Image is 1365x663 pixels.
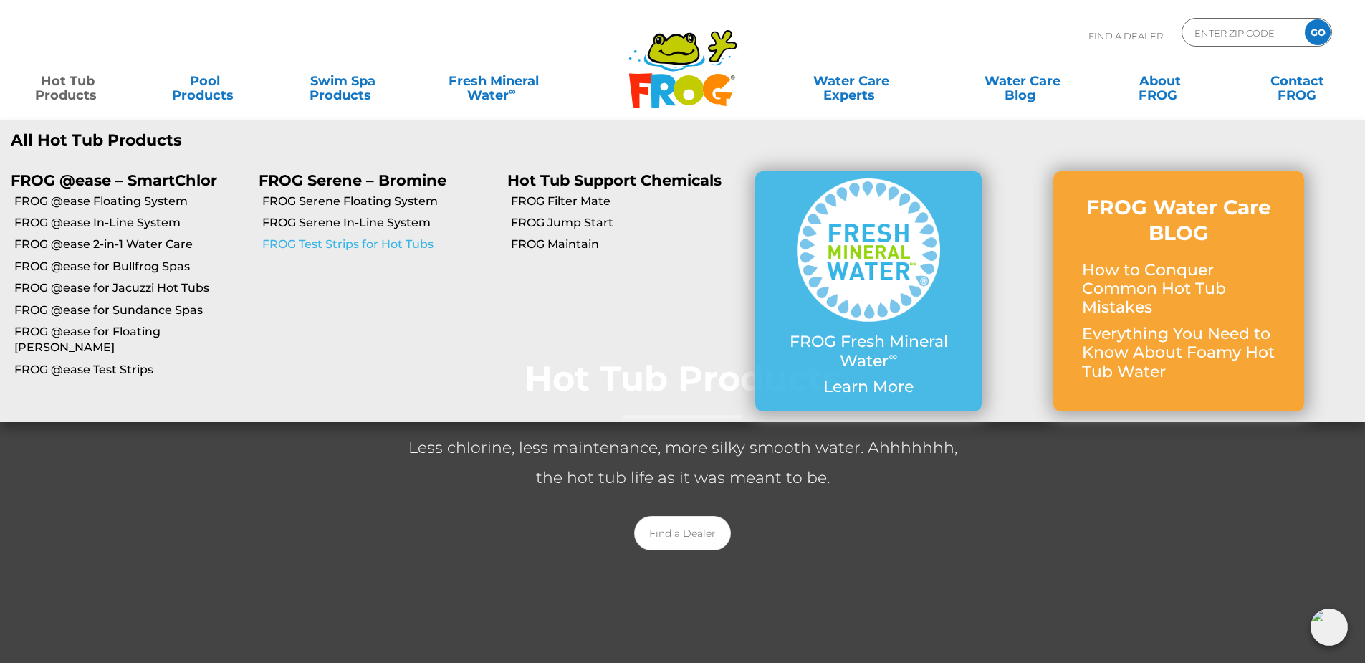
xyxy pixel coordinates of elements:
[14,215,248,231] a: FROG @ease In-Line System
[14,362,248,378] a: FROG @ease Test Strips
[1082,194,1275,388] a: FROG Water Care BLOG How to Conquer Common Hot Tub Mistakes Everything You Need to Know About Foa...
[784,333,953,371] p: FROG Fresh Mineral Water
[511,237,744,252] a: FROG Maintain
[262,215,496,231] a: FROG Serene In-Line System
[1305,19,1331,45] input: GO
[289,67,396,95] a: Swim SpaProducts
[1193,22,1290,43] input: Zip Code Form
[1244,67,1351,95] a: ContactFROG
[509,85,516,97] sup: ∞
[11,131,672,150] a: All Hot Tub Products
[634,516,731,550] a: Find a Dealer
[1082,261,1275,318] p: How to Conquer Common Hot Tub Mistakes
[784,378,953,396] p: Learn More
[1082,194,1275,247] h3: FROG Water Care BLOG
[765,67,938,95] a: Water CareExperts
[262,194,496,209] a: FROG Serene Floating System
[396,433,969,493] p: Less chlorine, less maintenance, more silky smooth water. Ahhhhhhh, the hot tub life as it was me...
[14,324,248,356] a: FROG @ease for Floating [PERSON_NAME]
[1106,67,1213,95] a: AboutFROG
[14,280,248,296] a: FROG @ease for Jacuzzi Hot Tubs
[14,194,248,209] a: FROG @ease Floating System
[262,237,496,252] a: FROG Test Strips for Hot Tubs
[426,67,560,95] a: Fresh MineralWater∞
[511,215,744,231] a: FROG Jump Start
[11,171,237,189] p: FROG @ease – SmartChlor
[507,171,734,189] p: Hot Tub Support Chemicals
[784,178,953,404] a: FROG Fresh Mineral Water∞ Learn More
[1082,325,1275,381] p: Everything You Need to Know About Foamy Hot Tub Water
[259,171,485,189] p: FROG Serene – Bromine
[969,67,1076,95] a: Water CareBlog
[14,237,248,252] a: FROG @ease 2-in-1 Water Care
[14,302,248,318] a: FROG @ease for Sundance Spas
[1311,609,1348,646] img: openIcon
[152,67,259,95] a: PoolProducts
[1088,18,1163,54] p: Find A Dealer
[511,194,744,209] a: FROG Filter Mate
[14,67,121,95] a: Hot TubProducts
[889,349,897,363] sup: ∞
[14,259,248,275] a: FROG @ease for Bullfrog Spas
